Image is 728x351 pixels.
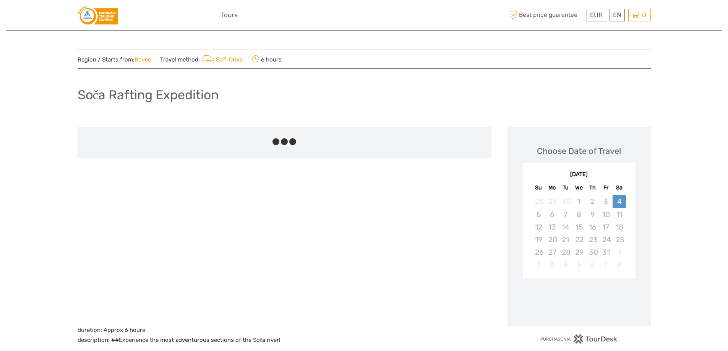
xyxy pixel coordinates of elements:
div: Not available Thursday, October 2nd, 2025 [586,195,599,208]
div: Not available Friday, October 3rd, 2025 [599,195,613,208]
span: 0 [641,11,647,19]
div: Not available Wednesday, October 15th, 2025 [572,221,585,233]
div: [DATE] [523,171,636,179]
div: Not available Friday, October 24th, 2025 [599,233,613,246]
div: Not available Sunday, October 12th, 2025 [532,221,545,233]
div: Not available Monday, November 3rd, 2025 [545,259,559,271]
div: Not available Saturday, October 11th, 2025 [613,208,626,221]
div: Th [586,183,599,193]
div: Not available Tuesday, November 4th, 2025 [559,259,572,271]
div: Mo [545,183,559,193]
div: EN [610,9,625,21]
img: 3578-f4a422c8-1689-4c88-baa8-f61a8a59b7e6_logo_small.png [78,6,118,24]
div: Not available Monday, September 29th, 2025 [545,195,559,208]
div: Not available Sunday, October 26th, 2025 [532,246,545,259]
div: Not available Wednesday, November 5th, 2025 [572,259,585,271]
div: Not available Friday, October 17th, 2025 [599,221,613,233]
div: Not available Monday, October 20th, 2025 [545,233,559,246]
div: Not available Tuesday, October 7th, 2025 [559,208,572,221]
div: Not available Saturday, October 25th, 2025 [613,233,626,246]
span: Travel method: [160,54,243,65]
div: Fr [599,183,613,193]
div: Not available Friday, November 7th, 2025 [599,259,613,271]
span: 6 hours [252,54,282,65]
div: Not available Thursday, October 23rd, 2025 [586,233,599,246]
div: Not available Monday, October 6th, 2025 [545,208,559,221]
div: Not available Tuesday, September 30th, 2025 [559,195,572,208]
div: Not available Sunday, October 5th, 2025 [532,208,545,221]
div: Not available Saturday, November 8th, 2025 [613,259,626,271]
div: Not available Wednesday, October 1st, 2025 [572,195,585,208]
div: Su [532,183,545,193]
div: Not available Monday, October 13th, 2025 [545,221,559,233]
div: Not available Saturday, October 18th, 2025 [613,221,626,233]
div: Not available Tuesday, October 21st, 2025 [559,233,572,246]
a: Tours [221,10,238,21]
div: Tu [559,183,572,193]
p: duration: Approx 6 hours description: ##Experience the most adventurous sections of the Soča river! [78,325,491,345]
h1: Soča Rafting Expedition [78,87,219,103]
div: Loading... [577,298,582,303]
div: Not available Sunday, October 19th, 2025 [532,233,545,246]
div: We [572,183,585,193]
div: Not available Friday, October 10th, 2025 [599,208,613,221]
div: Not available Sunday, September 28th, 2025 [532,195,545,208]
div: Not available Monday, October 27th, 2025 [545,246,559,259]
div: Not available Thursday, November 6th, 2025 [586,259,599,271]
div: Not available Tuesday, October 28th, 2025 [559,246,572,259]
div: Not available Saturday, November 1st, 2025 [613,246,626,259]
span: Best price guarantee [507,9,585,21]
a: Self-Drive [200,56,243,63]
div: Not available Tuesday, October 14th, 2025 [559,221,572,233]
div: Not available Wednesday, October 29th, 2025 [572,246,585,259]
div: Not available Thursday, October 30th, 2025 [586,246,599,259]
div: month 2025-10 [525,195,633,271]
div: Choose Saturday, October 4th, 2025 [613,195,626,208]
div: Choose Date of Travel [537,145,621,157]
span: EUR [590,11,603,19]
a: Bovec [135,56,151,63]
span: Region / Starts from: [78,56,151,64]
div: Not available Wednesday, October 22nd, 2025 [572,233,585,246]
img: PurchaseViaTourDesk.png [540,334,618,344]
div: Not available Wednesday, October 8th, 2025 [572,208,585,221]
div: Not available Friday, October 31st, 2025 [599,246,613,259]
div: Not available Thursday, October 16th, 2025 [586,221,599,233]
div: Not available Sunday, November 2nd, 2025 [532,259,545,271]
div: Sa [613,183,626,193]
div: Not available Thursday, October 9th, 2025 [586,208,599,221]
